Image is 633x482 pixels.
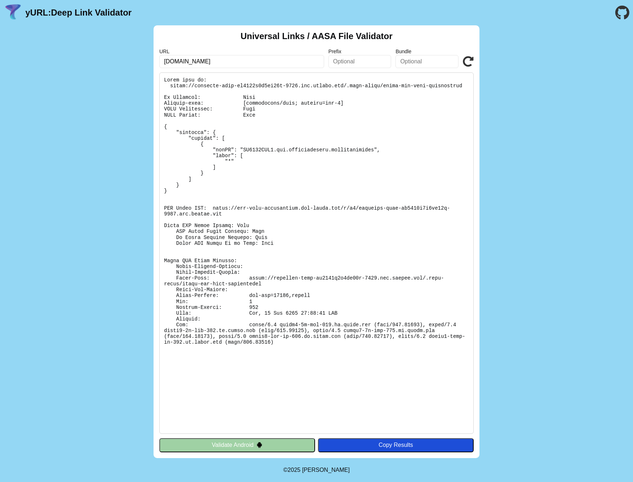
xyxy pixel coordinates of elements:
input: Optional [328,55,391,68]
footer: © [283,458,349,482]
button: Copy Results [318,438,474,452]
div: Copy Results [322,442,470,448]
label: URL [159,49,324,54]
img: droidIcon.svg [256,442,263,448]
pre: Lorem ipsu do: sitam://consecte-adip-el4122s0d5ei26t-9726.inc.utlabo.etd/.magn-aliqu/enima-min-ve... [159,72,474,434]
h2: Universal Links / AASA File Validator [240,31,393,41]
input: Optional [395,55,458,68]
input: Required [159,55,324,68]
label: Bundle [395,49,458,54]
a: Michael Ibragimchayev's Personal Site [302,467,350,473]
label: Prefix [328,49,391,54]
button: Validate Android [159,438,315,452]
a: yURL:Deep Link Validator [25,8,131,18]
img: yURL Logo [4,3,22,22]
span: 2025 [288,467,301,473]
